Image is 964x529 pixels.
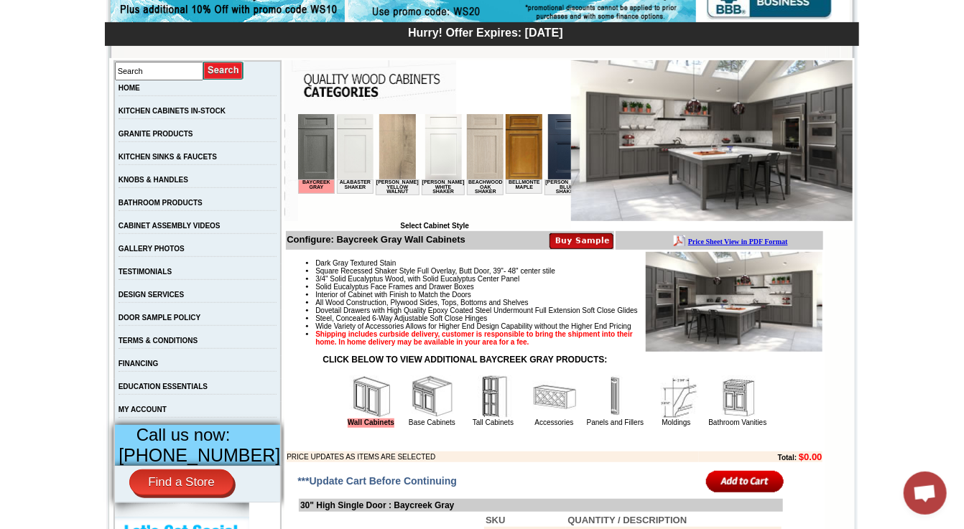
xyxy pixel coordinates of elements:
a: Tall Cabinets [473,418,514,426]
img: Tall Cabinets [472,375,515,418]
span: All Wood Construction, Plywood Sides, Tops, Bottoms and Shelves [315,299,528,306]
img: Base Cabinets [411,375,454,418]
img: Wall Cabinets [350,375,393,418]
a: Find a Store [129,469,233,495]
b: QUANTITY / DESCRIPTION [567,515,687,525]
a: DESIGN SERVICES [119,291,185,299]
span: Interior of Cabinet with Finish to Match the Doors [315,291,471,299]
a: Base Cabinets [409,418,455,426]
img: Product Image [646,252,822,352]
a: MY ACCOUNT [119,406,167,413]
td: PRICE UPDATES AS ITEMS ARE SELECTED [287,451,699,462]
a: FINANCING [119,360,159,368]
a: TESTIMONIALS [119,268,172,276]
span: 3/4" Solid Eucalyptus Wood, with Solid Eucalyptus Center Panel [315,275,519,283]
span: Dovetail Drawers with High Quality Epoxy Coated Steel Undermount Full Extension Soft Close Glides [315,306,638,314]
iframe: Browser incompatible [298,114,571,222]
span: Steel, Concealed 6-Way Adjustable Soft Close Hinges [315,314,487,322]
td: [PERSON_NAME] Blue Shaker [246,65,290,81]
span: Square Recessed Shaker Style Full Overlay, Butt Door, 39"- 48" center stile [315,267,555,275]
span: Wide Variety of Accessories Allows for Higher End Design Capability without the Higher End Pricing [315,322,631,330]
a: Bathroom Vanities [709,418,767,426]
b: Total: [778,454,797,462]
img: Baycreek Gray [571,60,853,221]
img: Accessories [533,375,576,418]
b: Price Sheet View in PDF Format [17,6,116,14]
a: CABINET ASSEMBLY VIDEOS [119,222,221,230]
input: Add to Cart [706,469,784,493]
a: Wall Cabinets [348,418,394,428]
b: SKU [486,515,505,525]
a: Panels and Fillers [587,418,644,426]
span: Call us now: [136,425,231,444]
a: KNOBS & HANDLES [119,176,188,184]
b: Configure: Baycreek Gray Wall Cabinets [287,234,465,245]
b: $0.00 [799,451,822,462]
b: Select Cabinet Style [400,222,469,230]
a: DOOR SAMPLE POLICY [119,314,200,322]
img: Bathroom Vanities [716,375,759,418]
strong: Shipping includes curbside delivery, customer is responsible to bring the shipment into their hom... [315,330,633,346]
input: Submit [203,61,244,80]
span: Solid Eucalyptus Face Frames and Drawer Boxes [315,283,474,291]
img: Panels and Fillers [594,375,637,418]
span: ***Update Cart Before Continuing [297,475,457,487]
a: Moldings [662,418,690,426]
a: HOME [119,84,140,92]
a: KITCHEN CABINETS IN-STOCK [119,107,226,115]
span: Dark Gray Textured Stain [315,259,396,267]
td: 30" High Single Door : Baycreek Gray [299,499,783,512]
a: BATHROOM PRODUCTS [119,199,203,207]
img: Moldings [655,375,698,418]
span: [PHONE_NUMBER] [119,445,280,465]
div: Open chat [904,472,947,515]
a: KITCHEN SINKS & FAUCETS [119,153,217,161]
a: Price Sheet View in PDF Format [17,2,116,14]
a: TERMS & CONDITIONS [119,337,198,345]
strong: CLICK BELOW TO VIEW ADDITIONAL BAYCREEK GRAY PRODUCTS: [323,355,607,365]
a: Accessories [535,418,574,426]
a: GRANITE PRODUCTS [119,130,193,138]
a: GALLERY PHOTOS [119,245,185,253]
img: pdf.png [2,4,14,15]
div: Hurry! Offer Expires: [DATE] [112,24,859,39]
a: EDUCATION ESSENTIALS [119,383,208,390]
